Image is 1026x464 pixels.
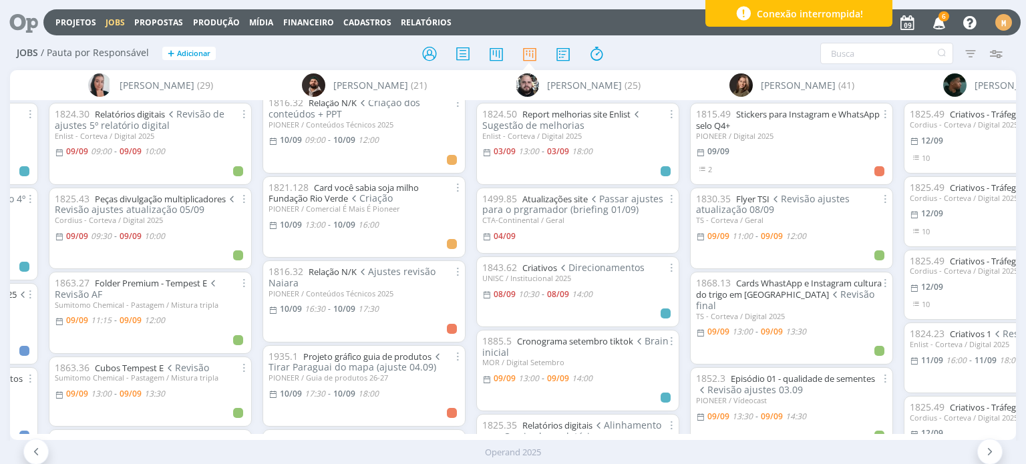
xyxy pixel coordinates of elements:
span: [PERSON_NAME] [120,78,194,92]
div: MOR / Digital Setembro [482,358,673,367]
: 16:00 [946,355,967,366]
: 13:00 [305,219,325,230]
span: (25) [625,78,641,92]
span: 1824.30 [55,107,90,120]
span: 1824.50 [482,107,517,120]
span: Passar ajustes para o prgramador (briefing 01/09) [482,192,663,216]
: 11:00 [732,230,753,242]
: - [328,305,331,313]
div: PIONEER / Conteúdos Técnicos 2025 [269,120,460,129]
: 10/09 [333,303,355,314]
: - [114,148,117,156]
span: (41) [838,78,854,92]
: 09:00 [305,134,325,146]
a: Cards WhastApp e Instagram cultura do trigo em [GEOGRAPHIC_DATA] [696,277,882,300]
: 17:30 [305,388,325,399]
: 09:00 [91,146,112,157]
div: Sumitomo Chemical - Pastagem / Mistura tripla [55,300,246,309]
div: UNISC / Institucional 2025 [482,274,673,282]
: 10:30 [518,288,539,300]
span: Propostas [134,17,183,28]
: 09/09 [120,146,142,157]
span: 1935.1 [269,350,298,363]
: 09/09 [761,230,783,242]
: 08/09 [547,288,569,300]
: 10/09 [333,388,355,399]
a: Financeiro [283,17,334,28]
: 18:00 [999,355,1020,366]
div: TS - Corteva / Geral [696,216,887,224]
button: Relatórios [397,17,456,28]
: 13:30 [144,388,165,399]
div: CTA-Continental / Geral [482,216,673,224]
div: Enlist - Corteva / Digital 2025 [482,132,673,140]
: 12:00 [358,134,379,146]
span: 1863.27 [55,276,90,289]
: 09/09 [707,326,729,337]
: 09/09 [66,230,88,242]
div: PIONEER / Vídeocast [696,396,887,405]
span: (29) [197,78,213,92]
a: Jobs [106,17,125,28]
a: Criativos 1 [950,328,991,340]
: 16:30 [305,303,325,314]
a: Relatórios digitais [95,108,165,120]
: 12:00 [786,230,806,242]
span: 1825.49 [910,181,945,194]
span: Cadastros [343,17,391,28]
span: Conexão interrompida! [757,7,863,21]
a: Produção [193,17,240,28]
a: Relação N/K [309,266,357,278]
: 10/09 [280,388,302,399]
span: 1815.49 [696,107,731,120]
span: (21) [411,78,427,92]
: 12/09 [921,208,943,219]
div: TS - Corteva / Digital 2025 [696,312,887,320]
span: Revisão ajustes atualização 05/09 [55,192,237,216]
div: Enlist - Corteva / Digital 2025 [55,132,246,140]
span: 1499.85 [482,192,517,205]
img: K [943,73,967,97]
span: Alinhamento com Cami sobre relatório [482,419,661,443]
a: Cubos Tempest E [95,362,164,374]
: 11/09 [921,355,943,366]
: - [542,290,544,298]
: 13:30 [732,411,753,422]
div: PIONEER / Conteúdos Técnicos 2025 [269,289,460,298]
span: + [168,47,174,61]
: 09/09 [707,230,729,242]
: - [969,357,972,365]
: 10:00 [144,230,165,242]
span: 6 [938,11,949,21]
span: 1825.49 [910,107,945,120]
div: M [995,14,1012,31]
: 09:30 [91,230,112,242]
span: 1885.5 [482,334,512,347]
: 09/09 [547,373,569,384]
: 13:00 [518,373,539,384]
span: 1825.49 [910,401,945,413]
: - [755,413,758,421]
: 14:30 [786,411,806,422]
: 18:00 [358,388,379,399]
: 17:30 [358,303,379,314]
span: / Pauta por Responsável [41,47,149,59]
span: Revisão de ajustes 5º relatório digital [55,107,224,132]
span: Sugestão de melhorias [482,107,642,132]
a: Criativos [522,262,557,274]
: 09/09 [494,373,516,384]
: - [114,232,117,240]
div: PIONEER / Comercial É Mais É Pioneer [269,204,460,213]
span: 10 [922,299,930,309]
span: 10 [922,153,930,163]
: 11/09 [975,355,997,366]
span: 1863.36 [55,361,90,374]
a: Projeto gráfico guia de produtos [303,351,432,363]
button: Cadastros [339,17,395,28]
: - [755,328,758,336]
span: Revisão AF [55,276,218,300]
: 13:00 [91,388,112,399]
: 09/09 [761,411,783,422]
a: Mídia [249,17,273,28]
span: Adicionar [177,49,210,58]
